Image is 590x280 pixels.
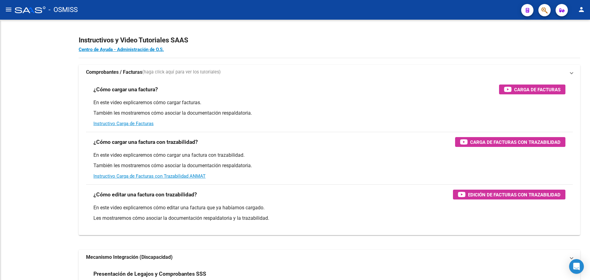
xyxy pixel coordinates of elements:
[93,204,565,211] p: En este video explicaremos cómo editar una factura que ya habíamos cargado.
[5,6,12,13] mat-icon: menu
[86,69,142,76] strong: Comprobantes / Facturas
[93,110,565,116] p: También les mostraremos cómo asociar la documentación respaldatoria.
[79,80,580,235] div: Comprobantes / Facturas(haga click aquí para ver los tutoriales)
[86,254,173,261] strong: Mecanismo Integración (Discapacidad)
[514,86,560,93] span: Carga de Facturas
[93,173,206,179] a: Instructivo Carga de Facturas con Trazabilidad ANMAT
[569,259,584,274] div: Open Intercom Messenger
[79,250,580,265] mat-expansion-panel-header: Mecanismo Integración (Discapacidad)
[79,34,580,46] h2: Instructivos y Video Tutoriales SAAS
[93,190,197,199] h3: ¿Cómo editar una factura con trazabilidad?
[453,190,565,199] button: Edición de Facturas con Trazabilidad
[93,138,198,146] h3: ¿Cómo cargar una factura con trazabilidad?
[93,121,154,126] a: Instructivo Carga de Facturas
[93,215,565,222] p: Les mostraremos cómo asociar la documentación respaldatoria y la trazabilidad.
[142,69,221,76] span: (haga click aquí para ver los tutoriales)
[79,65,580,80] mat-expansion-panel-header: Comprobantes / Facturas(haga click aquí para ver los tutoriales)
[93,270,206,278] h3: Presentación de Legajos y Comprobantes SSS
[499,85,565,94] button: Carga de Facturas
[468,191,560,199] span: Edición de Facturas con Trazabilidad
[93,152,565,159] p: En este video explicaremos cómo cargar una factura con trazabilidad.
[93,85,158,94] h3: ¿Cómo cargar una factura?
[455,137,565,147] button: Carga de Facturas con Trazabilidad
[79,47,164,52] a: Centro de Ayuda - Administración de O.S.
[578,6,585,13] mat-icon: person
[93,162,565,169] p: También les mostraremos cómo asociar la documentación respaldatoria.
[49,3,78,17] span: - OSMISS
[470,138,560,146] span: Carga de Facturas con Trazabilidad
[93,99,565,106] p: En este video explicaremos cómo cargar facturas.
